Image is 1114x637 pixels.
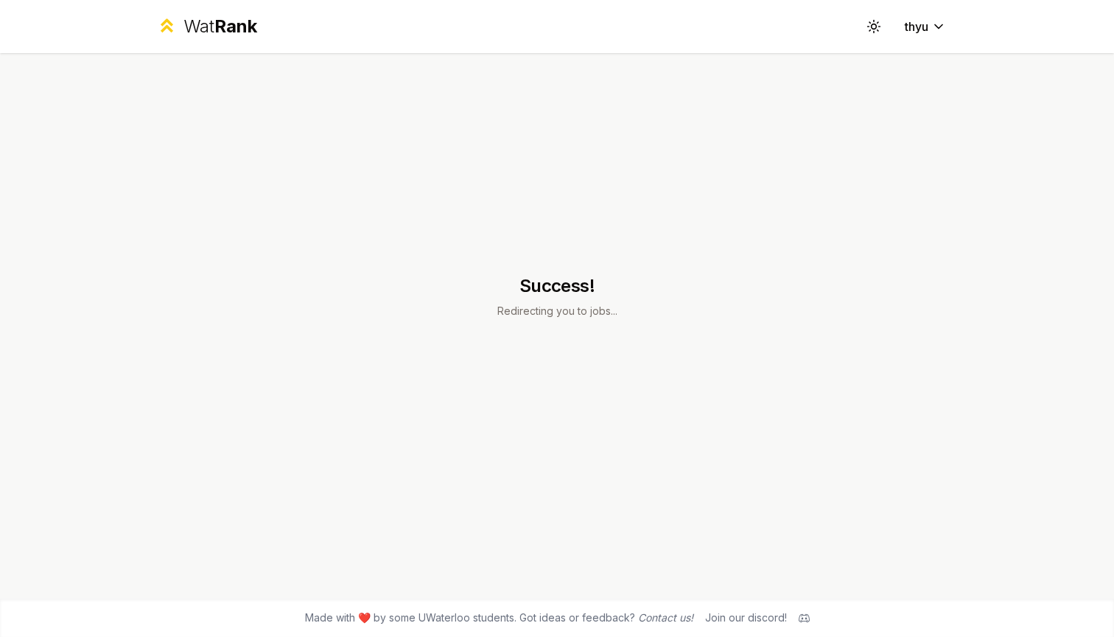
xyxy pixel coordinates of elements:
[893,13,958,40] button: thyu
[497,274,617,298] h1: Success!
[705,610,787,625] div: Join our discord!
[905,18,928,35] span: thyu
[305,610,693,625] span: Made with ❤️ by some UWaterloo students. Got ideas or feedback?
[183,15,257,38] div: Wat
[638,611,693,624] a: Contact us!
[497,304,617,318] p: Redirecting you to jobs...
[214,15,257,37] span: Rank
[156,15,257,38] a: WatRank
